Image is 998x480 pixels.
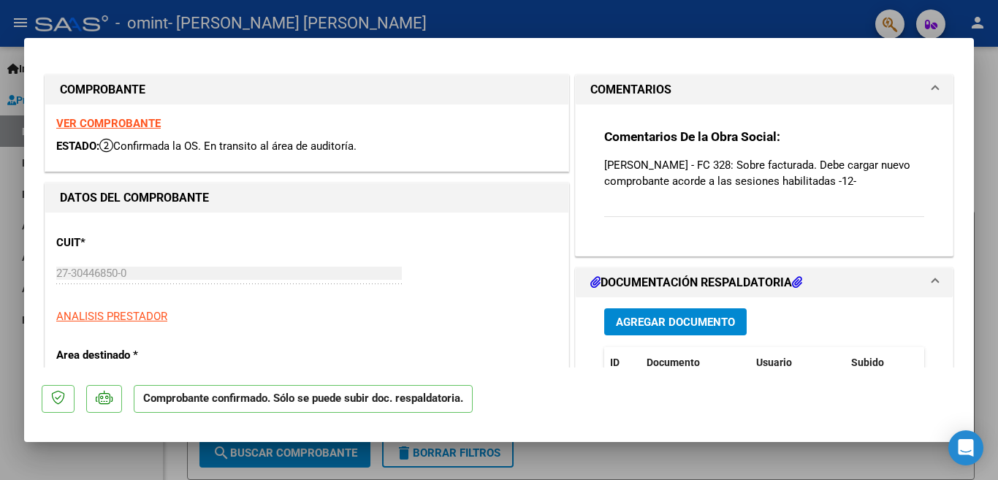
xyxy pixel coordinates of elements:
button: Agregar Documento [604,308,747,335]
p: CUIT [56,235,207,251]
mat-expansion-panel-header: DOCUMENTACIÓN RESPALDATORIA [576,268,953,297]
strong: COMPROBANTE [60,83,145,96]
p: [PERSON_NAME] - FC 328: Sobre facturada. Debe cargar nuevo comprobante acorde a las sesiones habi... [604,157,924,189]
strong: Comentarios De la Obra Social: [604,129,780,144]
span: Confirmada la OS. En transito al área de auditoría. [99,140,357,153]
mat-expansion-panel-header: COMENTARIOS [576,75,953,104]
span: Documento [647,357,700,368]
datatable-header-cell: Usuario [750,347,845,378]
span: ANALISIS PRESTADOR [56,310,167,323]
div: COMENTARIOS [576,104,953,256]
h1: DOCUMENTACIÓN RESPALDATORIA [590,274,802,292]
span: Agregar Documento [616,316,735,329]
datatable-header-cell: ID [604,347,641,378]
span: Usuario [756,357,792,368]
span: Subido [851,357,884,368]
datatable-header-cell: Subido [845,347,918,378]
strong: DATOS DEL COMPROBANTE [60,191,209,205]
span: ID [610,357,620,368]
p: Comprobante confirmado. Sólo se puede subir doc. respaldatoria. [134,385,473,414]
datatable-header-cell: Documento [641,347,750,378]
h1: COMENTARIOS [590,81,671,99]
span: ESTADO: [56,140,99,153]
div: Open Intercom Messenger [948,430,983,465]
a: VER COMPROBANTE [56,117,161,130]
p: Area destinado * [56,347,207,364]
